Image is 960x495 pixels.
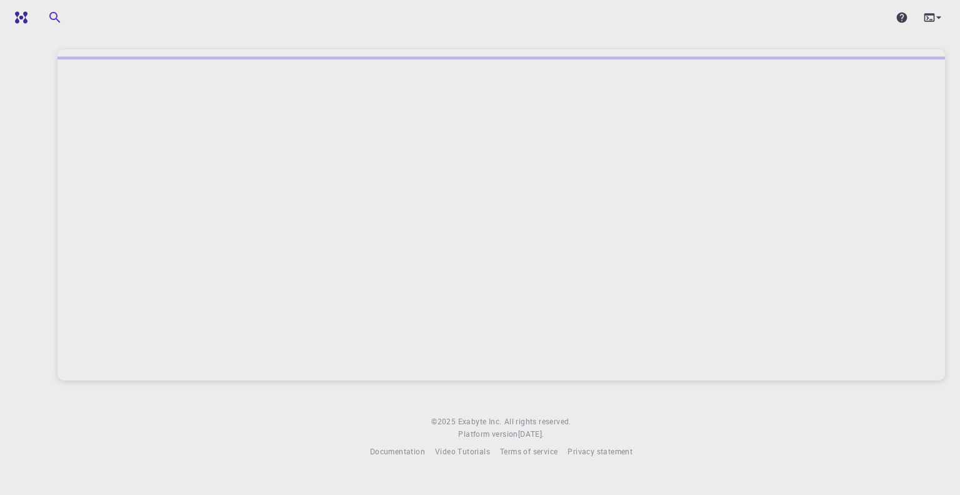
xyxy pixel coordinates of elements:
span: All rights reserved. [504,416,571,428]
a: Video Tutorials [435,446,490,458]
span: Video Tutorials [435,446,490,456]
a: Exabyte Inc. [458,416,502,428]
span: Exabyte Inc. [458,416,502,426]
span: Platform version [458,428,517,441]
a: Privacy statement [567,446,632,458]
img: logo [10,11,27,24]
span: [DATE] . [518,429,544,439]
span: Documentation [370,446,425,456]
span: © 2025 [431,416,457,428]
a: Terms of service [500,446,557,458]
a: Documentation [370,446,425,458]
span: Privacy statement [567,446,632,456]
a: [DATE]. [518,428,544,441]
span: Terms of service [500,446,557,456]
